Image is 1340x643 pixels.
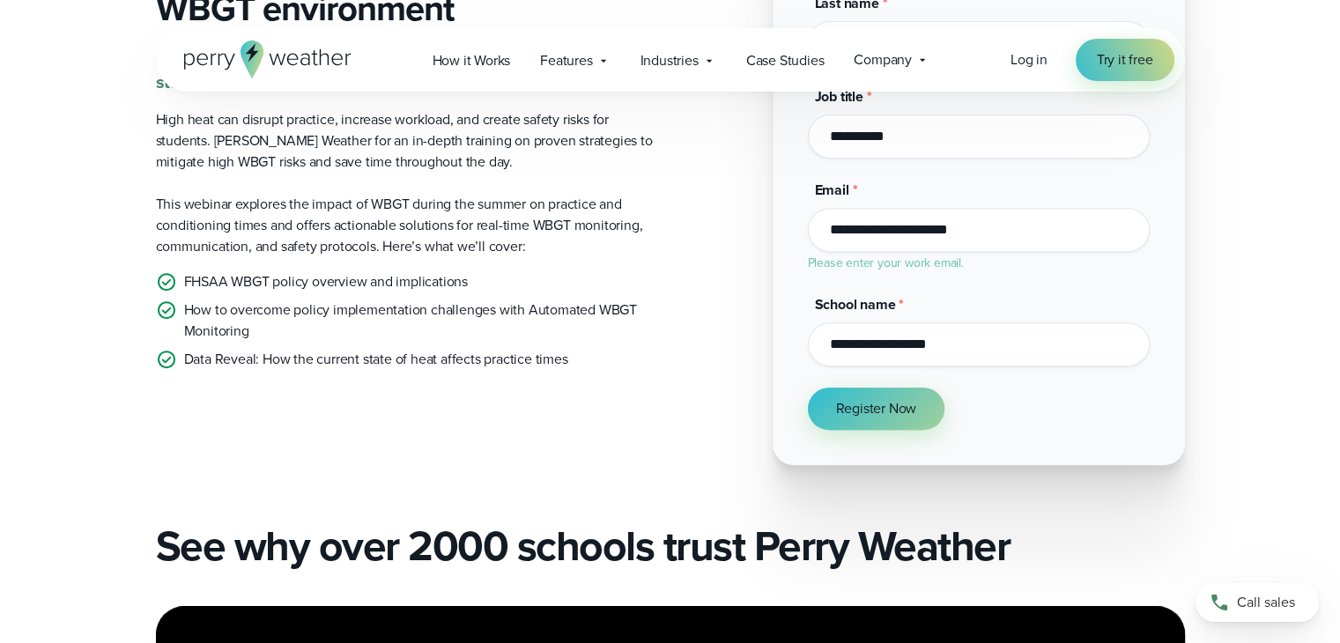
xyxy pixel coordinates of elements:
span: Email [815,180,849,200]
span: Call sales [1237,592,1295,613]
h2: See why over 2000 schools trust Perry Weather [156,521,1185,571]
span: Job title [815,86,863,107]
p: FHSAA WBGT policy overview and implications [184,271,468,292]
label: Please enter your work email. [808,254,964,272]
a: How it Works [418,42,526,78]
a: Case Studies [731,42,840,78]
span: Case Studies [746,50,825,71]
button: Register Now [808,388,945,430]
span: How it Works [433,50,511,71]
p: Data Reveal: How the current state of heat affects practice times [184,349,568,370]
span: Register Now [836,398,917,419]
span: Features [540,50,592,71]
a: Try it free [1076,39,1174,81]
span: School name [815,294,896,314]
p: High heat can disrupt practice, increase workload, and create safety risks for students. [PERSON_... [156,109,656,173]
p: This webinar explores the impact of WBGT during the summer on practice and conditioning times and... [156,194,656,257]
span: Industries [640,50,699,71]
span: Company [854,49,912,70]
p: How to overcome policy implementation challenges with Automated WBGT Monitoring [184,299,656,342]
a: Log in [1011,49,1048,70]
span: Try it free [1097,49,1153,70]
a: Call sales [1196,583,1319,622]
